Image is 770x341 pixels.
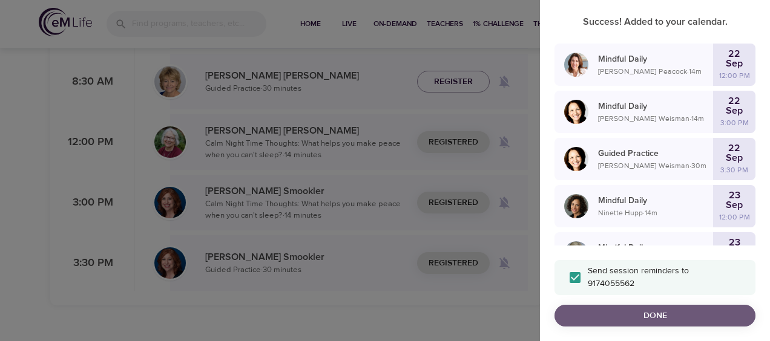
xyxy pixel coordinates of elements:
p: 22 [728,49,740,59]
p: Guided Practice [598,148,713,160]
p: [PERSON_NAME] Weisman · 14 m [598,113,713,124]
img: Laurie_Weisman-min.jpg [564,147,588,171]
p: 23 [729,238,740,247]
p: Success! Added to your calendar. [554,15,755,29]
img: Laurie_Weisman-min.jpg [564,100,588,124]
img: Ninette_Hupp-min.jpg [564,194,588,218]
p: 22 [728,143,740,153]
p: Sep [726,106,743,115]
p: [PERSON_NAME] Weisman · 30 m [598,160,713,171]
p: [PERSON_NAME] Peacock · 14 m [598,66,713,77]
span: Done [564,308,746,323]
p: Sep [726,200,743,210]
img: Susan_Peacock-min.jpg [564,53,588,77]
p: 3:00 PM [720,117,749,128]
p: Sep [726,59,743,68]
p: Mindful Daily [598,100,713,113]
p: 23 [729,190,740,200]
p: 3:30 PM [720,164,748,175]
p: 12:00 PM [719,70,750,81]
span: Send session reminders to 9174055562 [588,265,731,290]
p: Mindful Daily [598,242,713,255]
p: Ninette Hupp · 14 m [598,207,713,218]
p: 22 [728,96,740,106]
img: Diane_Renz-min.jpg [564,241,588,265]
p: Mindful Daily [598,53,713,66]
button: Done [554,305,755,327]
p: 12:00 PM [719,212,750,222]
p: Mindful Daily [598,195,713,207]
p: Sep [726,153,743,163]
